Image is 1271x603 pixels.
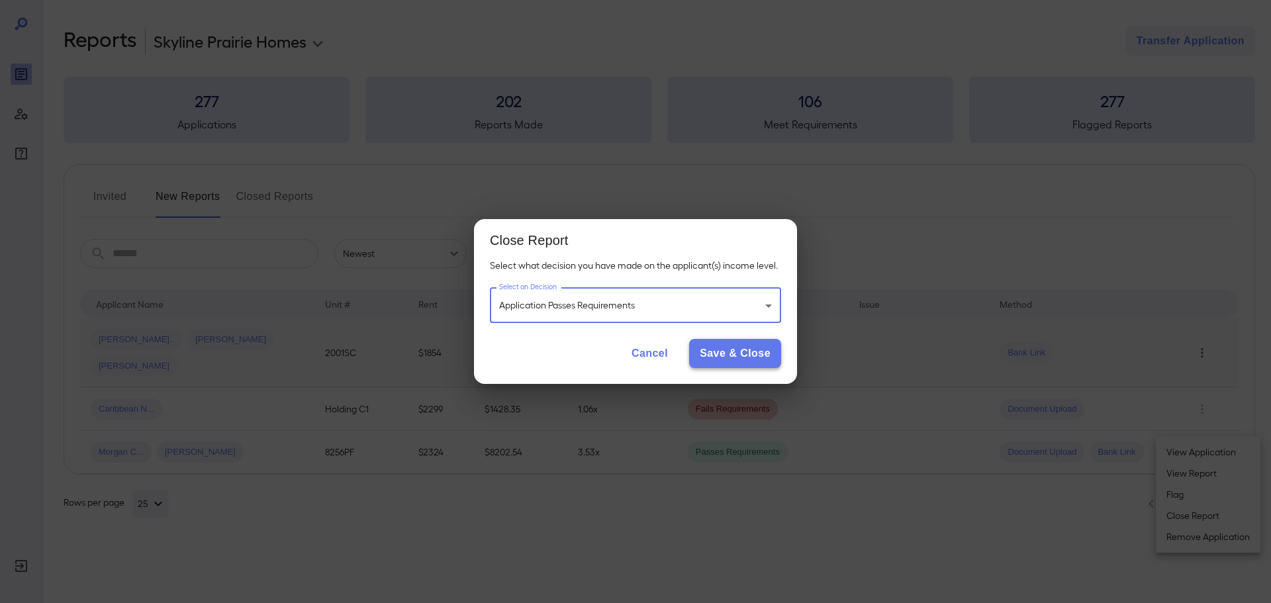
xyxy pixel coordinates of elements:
button: Save & Close [689,339,781,368]
div: Application Passes Requirements [490,288,781,323]
h2: Close Report [474,219,797,259]
button: Cancel [621,339,679,368]
p: Select what decision you have made on the applicant(s) income level. [490,259,781,272]
label: Select an Decision [499,282,557,292]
